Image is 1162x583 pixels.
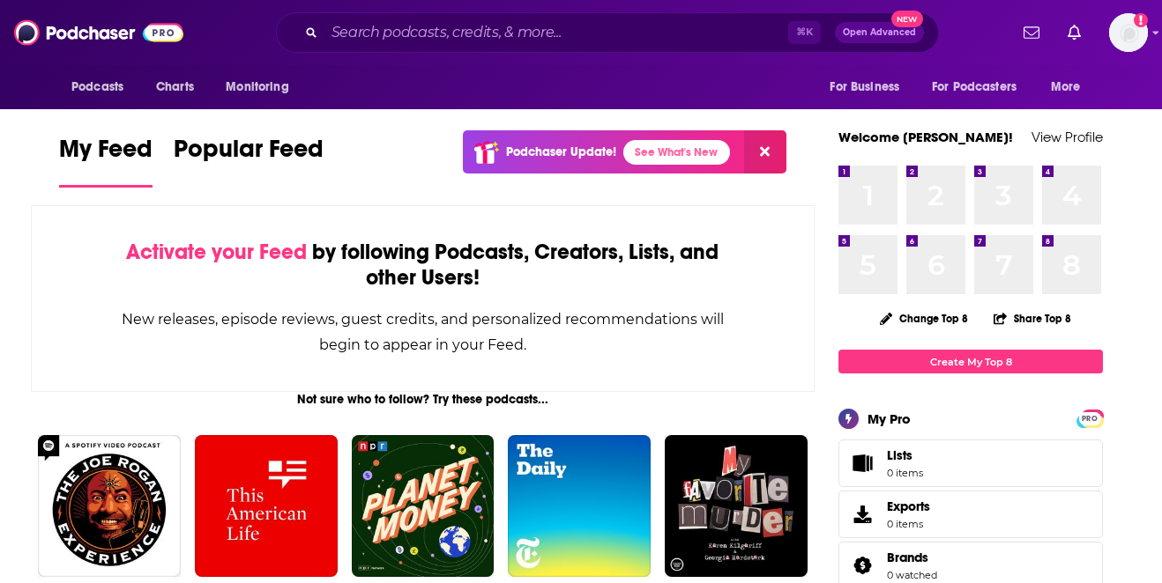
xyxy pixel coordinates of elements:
button: open menu [1039,70,1103,104]
img: The Daily [508,435,651,578]
span: Exports [887,498,930,514]
a: My Feed [59,134,153,188]
span: Open Advanced [843,28,916,37]
button: open menu [59,70,146,104]
div: Not sure who to follow? Try these podcasts... [31,392,815,407]
button: open menu [920,70,1042,104]
span: Lists [887,447,923,463]
div: New releases, episode reviews, guest credits, and personalized recommendations will begin to appe... [120,306,726,358]
svg: Add a profile image [1134,13,1148,27]
span: Podcasts [71,75,123,100]
span: For Podcasters [932,75,1017,100]
button: open menu [213,70,311,104]
p: Podchaser Update! [506,144,616,159]
span: 0 items [887,518,930,530]
a: PRO [1079,411,1100,424]
a: View Profile [1032,129,1103,145]
button: Share Top 8 [993,301,1072,336]
button: Open AdvancedNew [835,22,924,43]
span: 0 items [887,467,923,479]
input: Search podcasts, credits, & more... [324,18,788,47]
a: See What's New [623,140,730,165]
img: This American Life [195,435,338,578]
img: My Favorite Murder with Karen Kilgariff and Georgia Hardstark [665,435,808,578]
span: For Business [830,75,899,100]
span: My Feed [59,134,153,174]
span: ⌘ K [788,21,821,44]
span: Monitoring [226,75,288,100]
a: Welcome [PERSON_NAME]! [838,129,1013,145]
div: by following Podcasts, Creators, Lists, and other Users! [120,240,726,291]
div: My Pro [868,410,911,427]
a: Show notifications dropdown [1061,18,1088,48]
span: Popular Feed [174,134,324,174]
span: PRO [1079,412,1100,425]
a: Show notifications dropdown [1017,18,1047,48]
div: Search podcasts, credits, & more... [276,12,939,53]
span: Charts [156,75,194,100]
a: Create My Top 8 [838,350,1103,373]
img: The Joe Rogan Experience [38,435,181,578]
a: Popular Feed [174,134,324,188]
span: Exports [845,502,880,527]
a: Brands [887,550,937,565]
img: Podchaser - Follow, Share and Rate Podcasts [14,16,183,49]
span: Brands [887,550,928,565]
img: User Profile [1109,13,1148,52]
img: Planet Money [352,435,495,578]
a: Exports [838,491,1103,538]
span: Lists [887,447,912,463]
span: More [1051,75,1081,100]
span: Lists [845,451,880,476]
a: Lists [838,439,1103,487]
button: open menu [817,70,921,104]
button: Change Top 8 [869,307,979,329]
span: Logged in as MargueritePinheiro [1109,13,1148,52]
a: 0 watched [887,569,937,581]
span: Activate your Feed [126,239,307,265]
button: Show profile menu [1109,13,1148,52]
a: Charts [145,70,205,104]
a: Brands [845,553,880,578]
span: New [891,11,923,27]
